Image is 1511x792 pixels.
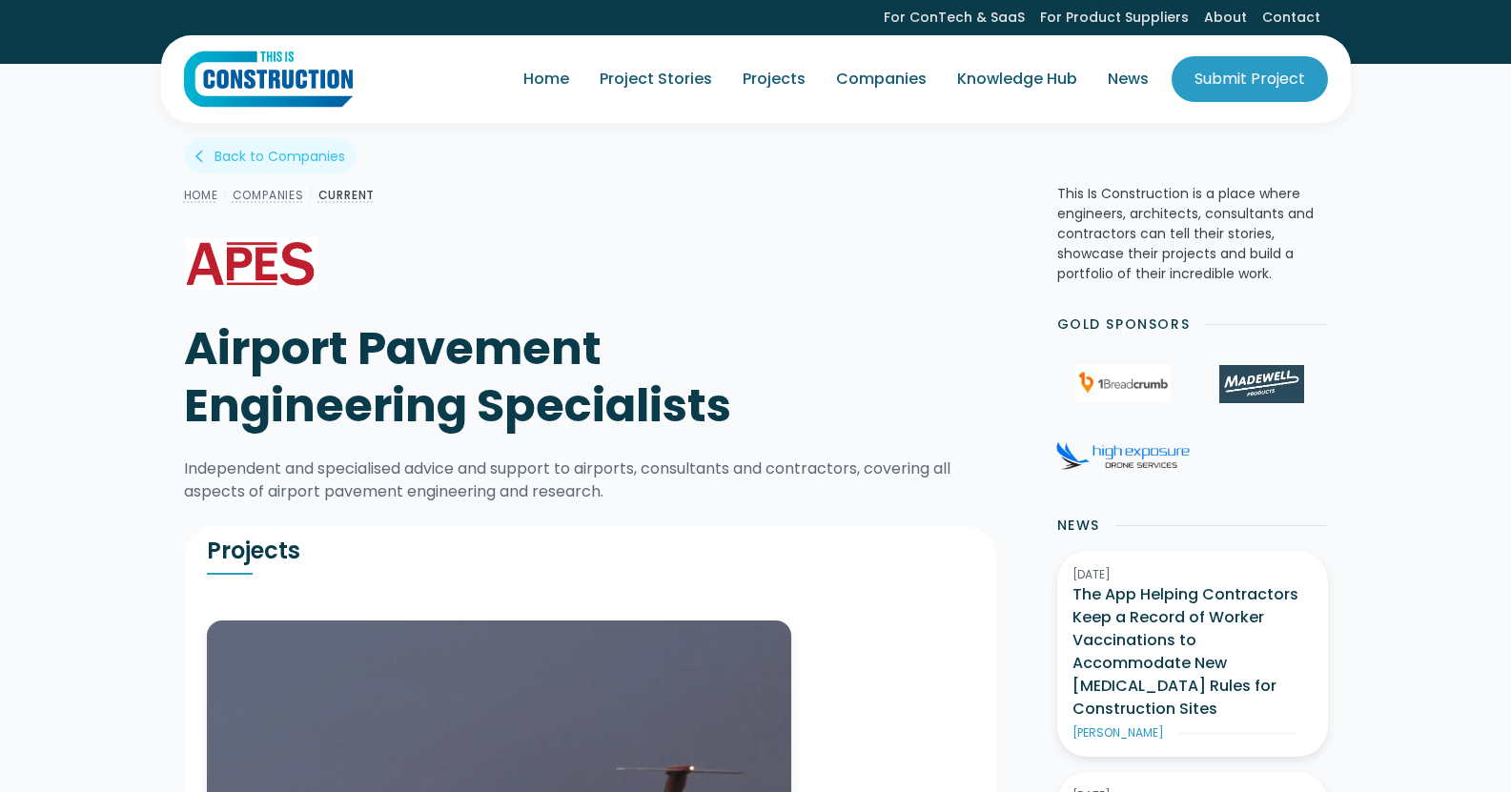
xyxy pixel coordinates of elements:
img: This Is Construction Logo [184,51,353,108]
p: This Is Construction is a place where engineers, architects, consultants and contractors can tell... [1057,184,1328,284]
a: home [184,51,353,108]
img: Madewell Products [1219,365,1303,403]
div: arrow_back_ios [195,147,211,166]
a: Companies [233,187,304,203]
a: Submit Project [1172,56,1328,102]
a: Current [318,187,376,203]
h2: News [1057,516,1100,536]
a: Projects [727,52,821,106]
h3: The App Helping Contractors Keep a Record of Worker Vaccinations to Accommodate New [MEDICAL_DATA... [1072,583,1313,721]
h1: Airport Pavement Engineering Specialists [184,320,770,435]
div: Submit Project [1195,68,1305,91]
h2: Projects [207,537,590,565]
img: 1Breadcrumb [1075,365,1171,403]
a: [DATE]The App Helping Contractors Keep a Record of Worker Vaccinations to Accommodate New [MEDICA... [1057,551,1328,757]
h2: Gold Sponsors [1057,315,1191,335]
div: / [304,184,318,207]
a: Knowledge Hub [942,52,1092,106]
div: [PERSON_NAME] [1072,724,1164,741]
img: High Exposure [1056,441,1190,470]
div: Back to Companies [214,147,345,166]
a: arrow_back_iosBack to Companies [184,138,357,173]
a: Home [508,52,584,106]
div: [DATE] [1072,566,1313,583]
a: News [1092,52,1164,106]
img: Airport Pavement Engineering Specialists [184,237,317,290]
a: Home [184,187,218,203]
div: Independent and specialised advice and support to airports, consultants and contractors, covering... [184,457,996,503]
div: / [218,184,233,207]
a: Project Stories [584,52,727,106]
a: Companies [821,52,942,106]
